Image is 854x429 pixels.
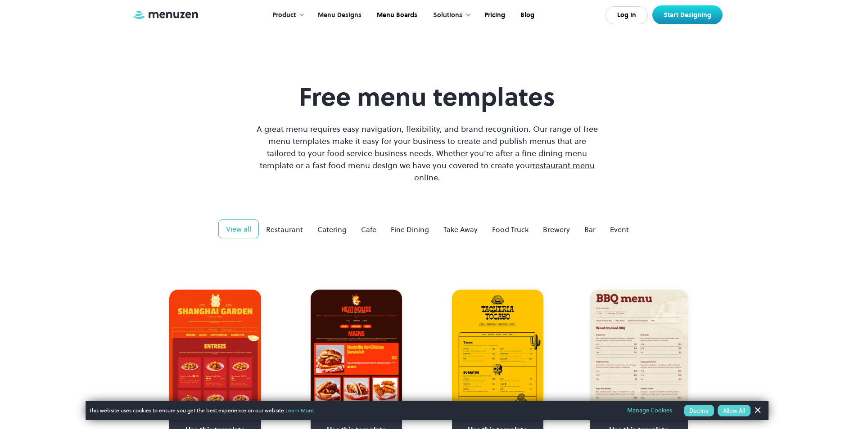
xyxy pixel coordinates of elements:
a: Blog [512,1,541,29]
div: Product [263,1,309,29]
button: Decline [684,405,714,416]
div: Brewery [543,224,570,235]
h1: Free menu templates [254,82,600,112]
div: Solutions [433,10,462,20]
p: A great menu requires easy navigation, flexibility, and brand recognition. Our range of free menu... [254,123,600,183]
div: Cafe [361,224,376,235]
a: Learn More [285,407,314,414]
a: Menu Boards [368,1,424,29]
div: Product [272,10,296,20]
span: This website uses cookies to ensure you get the best experience on our website. [89,407,615,415]
div: View all [226,223,251,234]
a: Manage Cookies [627,406,672,416]
div: Bar [584,224,596,235]
a: Start Designing [652,5,723,24]
a: Log In [605,6,648,24]
a: Dismiss Banner [750,404,764,417]
div: Event [610,224,629,235]
button: Allow All [718,405,750,416]
div: Food Truck [492,224,529,235]
a: Menu Designs [309,1,368,29]
a: Pricing [476,1,512,29]
div: Take Away [443,224,478,235]
div: Catering [317,224,347,235]
div: Restaurant [266,224,303,235]
div: Fine Dining [391,224,429,235]
div: Solutions [424,1,476,29]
